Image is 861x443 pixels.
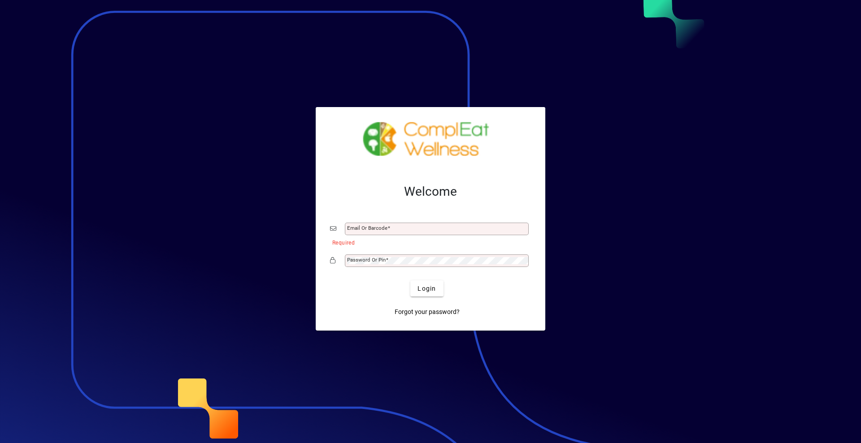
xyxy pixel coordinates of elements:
[391,304,463,320] a: Forgot your password?
[332,237,524,247] mat-error: Required
[417,284,436,293] span: Login
[410,280,443,297] button: Login
[395,307,460,317] span: Forgot your password?
[347,257,386,263] mat-label: Password or Pin
[330,184,531,199] h2: Welcome
[347,225,387,231] mat-label: Email or Barcode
